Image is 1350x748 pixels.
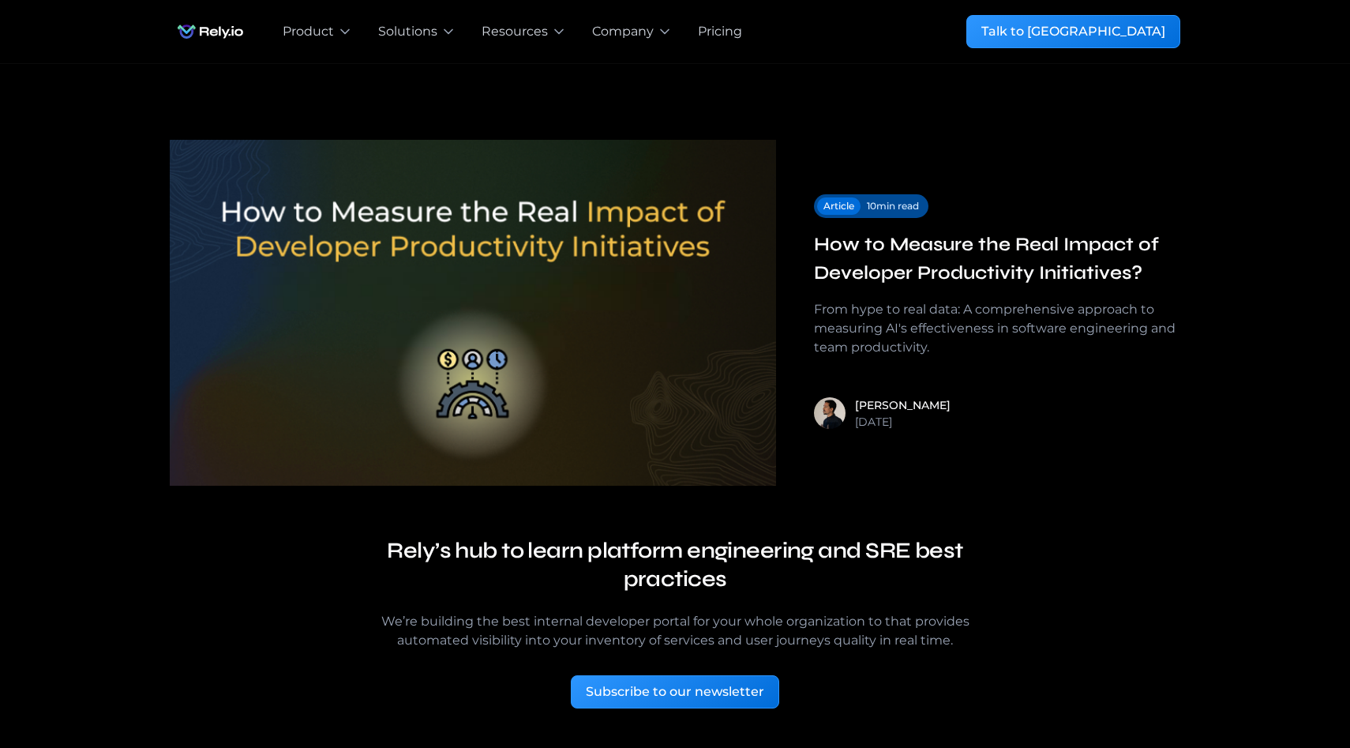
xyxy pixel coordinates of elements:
a: How to Measure the Real Impact of Developer Productivity Initiatives? [814,231,1180,288]
a: Article [817,197,861,215]
div: [DATE] [855,414,892,430]
div: Solutions [378,22,437,41]
a: [PERSON_NAME] [855,397,951,414]
div: Article [823,199,854,213]
a: How to Measure the Real Impact of Developer Productivity Initiatives? [170,140,776,486]
div: Resources [482,22,548,41]
div: From hype to real data: A comprehensive approach to measuring AI's effectiveness in software engi... [814,300,1180,357]
div: Product [283,22,334,41]
img: Rely.io logo [170,16,251,47]
div: Subscribe to our newsletter [586,682,764,701]
a: Talk to [GEOGRAPHIC_DATA] [966,15,1180,48]
img: How to Measure the Real Impact of Developer Productivity Initiatives? [159,133,787,487]
a: Pricing [698,22,742,41]
a: home [170,16,251,47]
div: min read [876,199,919,213]
img: Tiago Barbosa [814,397,846,429]
div: 10 [867,199,876,213]
div: Talk to [GEOGRAPHIC_DATA] [981,22,1165,41]
div: Company [592,22,654,41]
a: Subscribe to our newsletter [571,675,779,709]
div: We’re building the best internal developer portal for your whole organization to that provides au... [372,612,978,650]
h4: Rely’s hub to learn platform engineering and SRE best practices [372,536,978,593]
